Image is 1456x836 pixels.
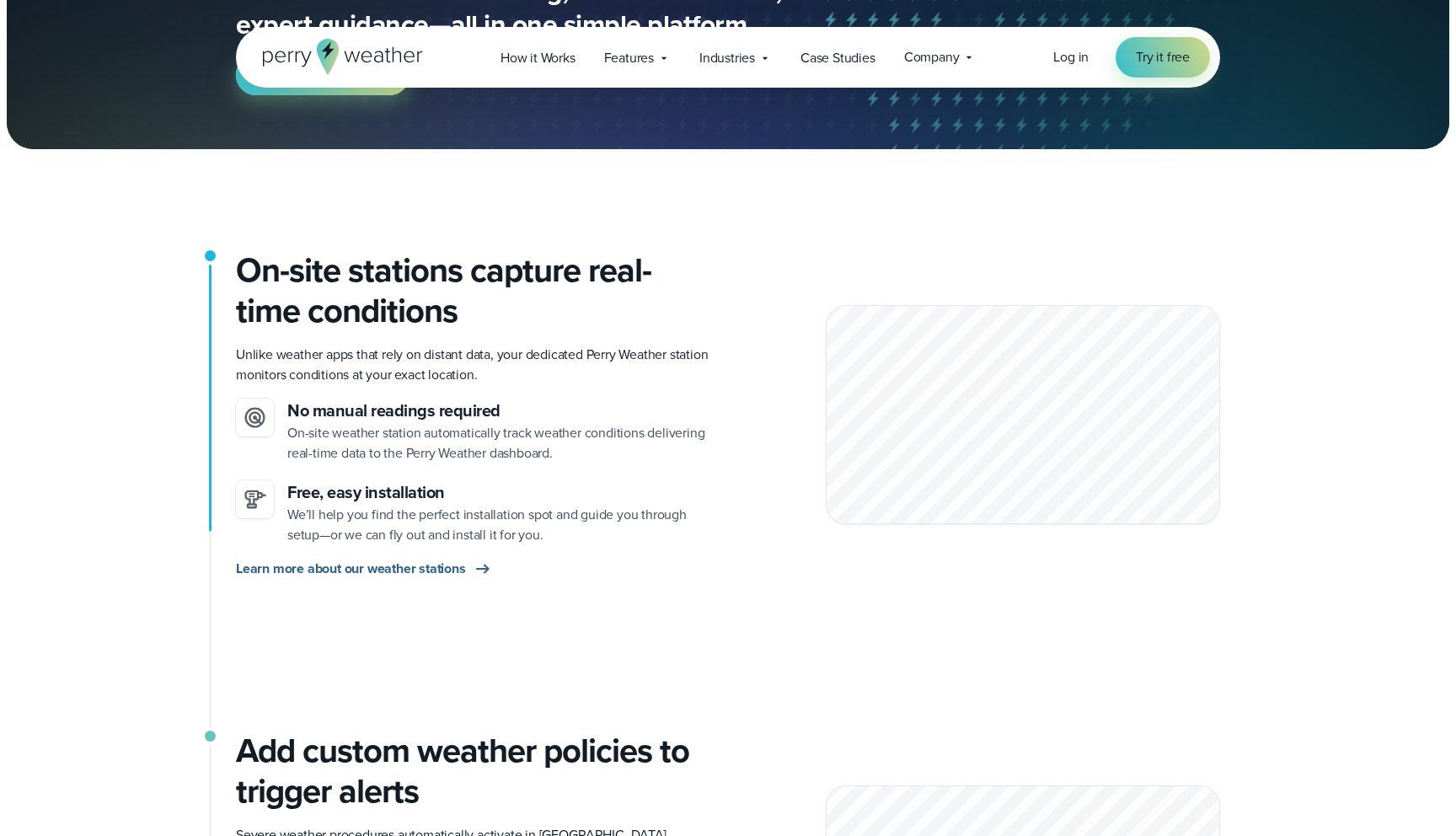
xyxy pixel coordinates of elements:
[1116,37,1210,78] a: Try it free
[699,48,755,68] span: Industries
[236,559,466,579] span: Learn more about our weather stations
[486,40,590,75] a: How it Works
[287,423,715,464] p: On-site weather station automatically track weather conditions delivering real-time data to the P...
[904,47,960,67] span: Company
[236,250,715,331] h2: On-site stations capture real-time conditions
[287,399,715,423] h3: No manual readings required
[451,4,747,45] span: all in one simple platform
[1136,47,1190,67] span: Try it free
[786,40,890,75] a: Case Studies
[500,48,575,68] span: How it Works
[236,731,715,812] h3: Add custom weather policies to trigger alerts
[604,48,654,68] span: Features
[287,505,715,545] p: We’ll help you find the perfect installation spot and guide you through setup—or we can fly out a...
[1053,47,1089,67] span: Log in
[800,48,875,68] span: Case Studies
[236,345,715,385] p: Unlike weather apps that rely on distant data, your dedicated Perry Weather station monitors cond...
[287,480,715,505] h3: Free, easy installation
[1053,47,1089,67] a: Log in
[236,559,493,579] a: Learn more about our weather stations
